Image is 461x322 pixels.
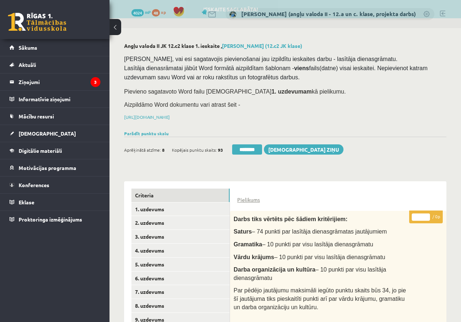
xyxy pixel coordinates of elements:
a: Proktoringa izmēģinājums [9,211,100,228]
strong: viens [294,65,309,71]
span: Saturs [234,228,252,235]
a: Konferences [9,177,100,193]
span: Par pēdējo jautājumu maksimāli iegūto punktu skaits būs 34, jo pie šī jautājuma tiks pieskaitīti ... [234,287,406,310]
span: Digitālie materiāli [19,147,62,154]
span: Mācību resursi [19,113,54,120]
span: Aprēķinātā atzīme: [124,144,161,155]
a: Sākums [9,39,100,56]
span: Pievieno sagatavoto Word failu [DEMOGRAPHIC_DATA] kā pielikumu. [124,88,346,95]
legend: Informatīvie ziņojumi [19,91,100,107]
a: Eklase [9,194,100,211]
span: Sākums [19,44,37,51]
a: Motivācijas programma [9,159,100,176]
span: Motivācijas programma [19,164,76,171]
a: Criteria [131,189,230,202]
p: / 0p [409,211,443,223]
a: [URL][DOMAIN_NAME] [124,114,170,120]
a: Rīgas 1. Tālmācības vidusskola [8,13,66,31]
span: Vārdu krājums [234,254,274,260]
span: – 10 punkti par visu lasītāja dienasgrāmatu [234,266,386,281]
span: Aktuāli [19,61,36,68]
a: 2. uzdevums [131,216,230,230]
i: 3 [91,77,100,87]
span: Kopējais punktu skaits: [172,144,217,155]
span: Gramatika [234,241,262,247]
a: 4. uzdevums [131,244,230,257]
a: Ziņojumi3 [9,73,100,90]
span: – 74 punkti par lasītāja dienasgrāmatas jautājumiem [252,228,387,235]
a: Aktuāli [9,56,100,73]
span: 8 [162,144,165,155]
a: 5. uzdevums [131,258,230,271]
a: 3. uzdevums [131,230,230,243]
a: 6. uzdevums [131,272,230,285]
legend: Ziņojumi [19,73,100,90]
strong: 1. uzdevumam [272,88,312,95]
h2: Angļu valoda II JK 12.c2 klase 1. ieskaite , [124,43,446,49]
a: Parādīt punktu skalu [124,130,169,136]
span: – 10 punkti par visu lasītāja dienasgrāmatu [262,241,373,247]
span: – 10 punkti par visu lasītāja dienasgrāmatu [274,254,385,260]
a: 8. uzdevums [131,299,230,312]
a: [PERSON_NAME] (12.c2 JK klase) [222,42,302,49]
span: [DEMOGRAPHIC_DATA] [19,130,76,137]
a: Mācību resursi [9,108,100,125]
a: Digitālie materiāli [9,142,100,159]
span: Darba organizācija un kultūra [234,266,315,273]
span: 93 [218,144,223,155]
a: 7. uzdevums [131,285,230,299]
span: Eklase [19,199,34,205]
span: Darbs tiks vērtēts pēc šādiem kritērijiem: [234,216,347,222]
a: [DEMOGRAPHIC_DATA] ziņu [264,144,343,155]
a: 1. uzdevums [131,202,230,216]
a: Pielikums [237,196,260,204]
a: Informatīvie ziņojumi [9,91,100,107]
span: [PERSON_NAME], vai esi sagatavojis pievienošanai jau izpildītu ieskaites darbu - lasītāja dienasg... [124,56,429,80]
a: [DEMOGRAPHIC_DATA] [9,125,100,142]
span: Aizpildāmo Word dokumentu vari atrast šeit - [124,102,240,108]
span: Konferences [19,182,49,188]
span: Proktoringa izmēģinājums [19,216,82,223]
